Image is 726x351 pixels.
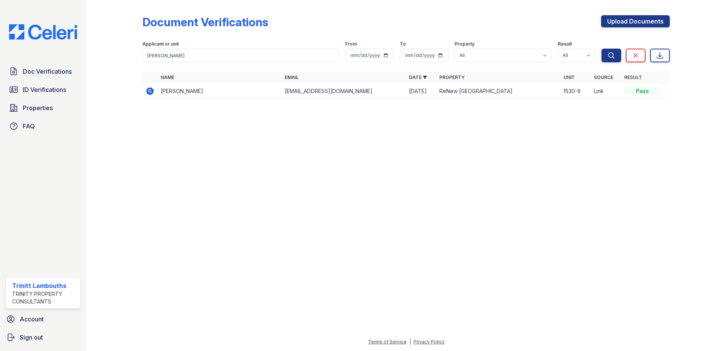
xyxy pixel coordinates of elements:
a: Date ▼ [409,74,427,80]
a: Source [594,74,613,80]
label: Property [455,41,475,47]
span: Account [20,315,44,324]
a: Doc Verifications [6,64,80,79]
div: Trinity Property Consultants [12,290,77,305]
a: ID Verifications [6,82,80,97]
td: [DATE] [406,84,436,99]
a: Terms of Service [368,339,407,345]
label: From [345,41,357,47]
a: Account [3,311,83,327]
img: CE_Logo_Blue-a8612792a0a2168367f1c8372b55b34899dd931a85d93a1a3d3e32e68fde9ad4.png [3,24,83,40]
a: Upload Documents [601,15,670,27]
a: Unit [563,74,575,80]
td: Link [591,84,621,99]
label: Applicant or unit [142,41,179,47]
a: Sign out [3,330,83,345]
a: Name [161,74,174,80]
td: ReNew [GEOGRAPHIC_DATA] [436,84,560,99]
div: Trinitt Lambouths [12,281,77,290]
a: Property [439,74,465,80]
td: [PERSON_NAME] [158,84,282,99]
span: ID Verifications [23,85,66,94]
a: FAQ [6,119,80,134]
span: FAQ [23,122,35,131]
div: | [409,339,411,345]
span: Sign out [20,333,43,342]
span: Doc Verifications [23,67,72,76]
div: Document Verifications [142,15,268,29]
td: 1530-9 [560,84,591,99]
td: [EMAIL_ADDRESS][DOMAIN_NAME] [282,84,406,99]
input: Search by name, email, or unit number [142,49,339,62]
a: Privacy Policy [414,339,445,345]
a: Properties [6,100,80,115]
span: Properties [23,103,53,112]
a: Email [285,74,299,80]
a: Result [624,74,642,80]
div: Pass [624,87,661,95]
label: Result [558,41,572,47]
label: To [400,41,406,47]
